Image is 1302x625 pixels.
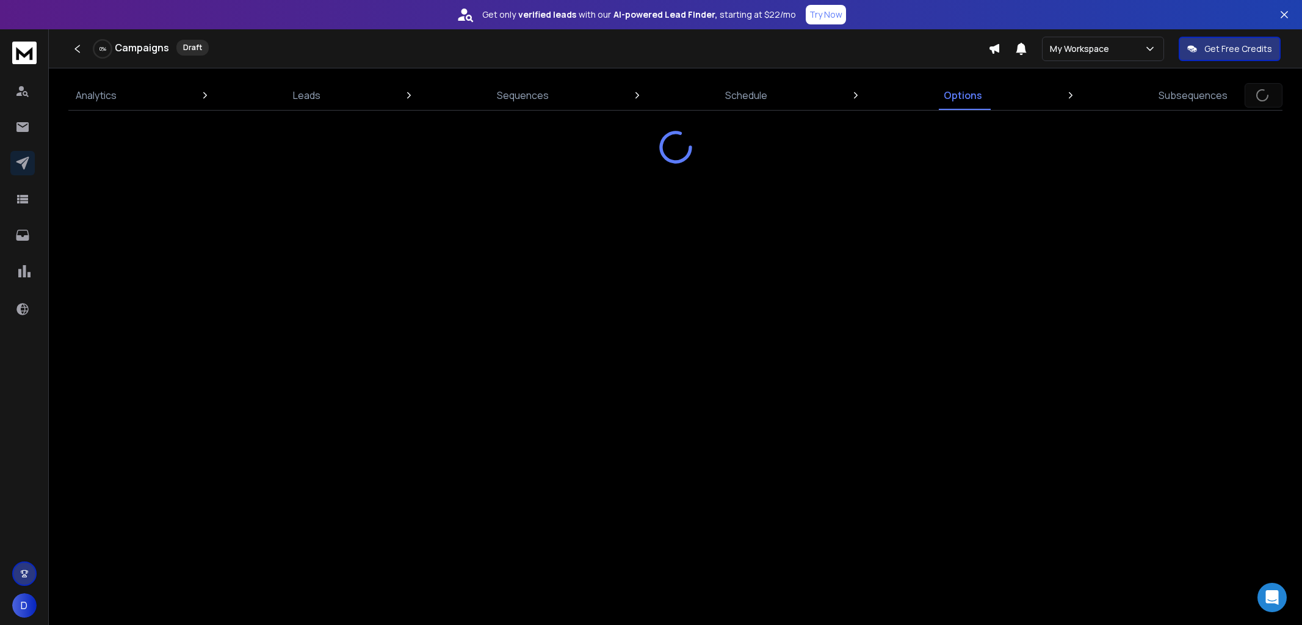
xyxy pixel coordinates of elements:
a: Subsequences [1151,81,1235,110]
p: Sequences [497,88,549,103]
p: Get only with our starting at $22/mo [482,9,796,21]
p: Subsequences [1159,88,1228,103]
p: 0 % [99,45,106,53]
h1: Campaigns [115,40,169,55]
p: Get Free Credits [1204,43,1272,55]
p: Leads [293,88,320,103]
strong: AI-powered Lead Finder, [613,9,717,21]
div: Draft [176,40,209,56]
a: Schedule [718,81,775,110]
p: Schedule [725,88,767,103]
p: Options [944,88,982,103]
button: Try Now [806,5,846,24]
p: My Workspace [1050,43,1114,55]
p: Try Now [809,9,842,21]
a: Sequences [490,81,556,110]
a: Options [936,81,989,110]
div: Open Intercom Messenger [1257,583,1287,612]
button: Get Free Credits [1179,37,1281,61]
strong: verified leads [518,9,576,21]
img: logo [12,42,37,64]
button: D [12,593,37,618]
a: Leads [286,81,328,110]
a: Analytics [68,81,124,110]
p: Analytics [76,88,117,103]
